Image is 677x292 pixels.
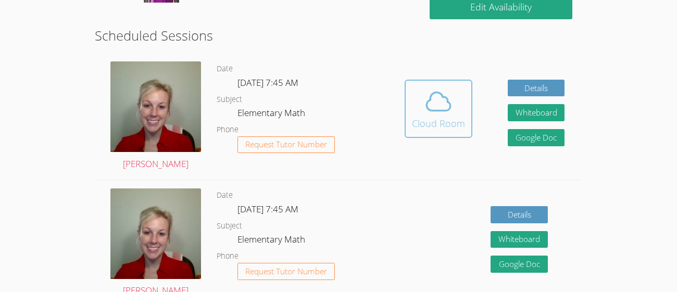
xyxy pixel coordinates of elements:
[508,104,565,121] button: Whiteboard
[237,136,335,154] button: Request Tutor Number
[217,123,239,136] dt: Phone
[237,203,298,215] span: [DATE] 7:45 AM
[491,206,548,223] a: Details
[237,263,335,280] button: Request Tutor Number
[110,188,201,279] img: avatar.png
[508,80,565,97] a: Details
[237,232,307,250] dd: Elementary Math
[217,93,242,106] dt: Subject
[245,141,327,148] span: Request Tutor Number
[217,250,239,263] dt: Phone
[491,231,548,248] button: Whiteboard
[95,26,582,45] h2: Scheduled Sessions
[237,106,307,123] dd: Elementary Math
[217,220,242,233] dt: Subject
[491,256,548,273] a: Google Doc
[110,61,201,152] img: avatar.png
[237,77,298,88] span: [DATE] 7:45 AM
[245,268,327,275] span: Request Tutor Number
[217,189,233,202] dt: Date
[405,80,472,138] button: Cloud Room
[412,116,465,131] div: Cloud Room
[508,129,565,146] a: Google Doc
[110,61,201,172] a: [PERSON_NAME]
[217,62,233,75] dt: Date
